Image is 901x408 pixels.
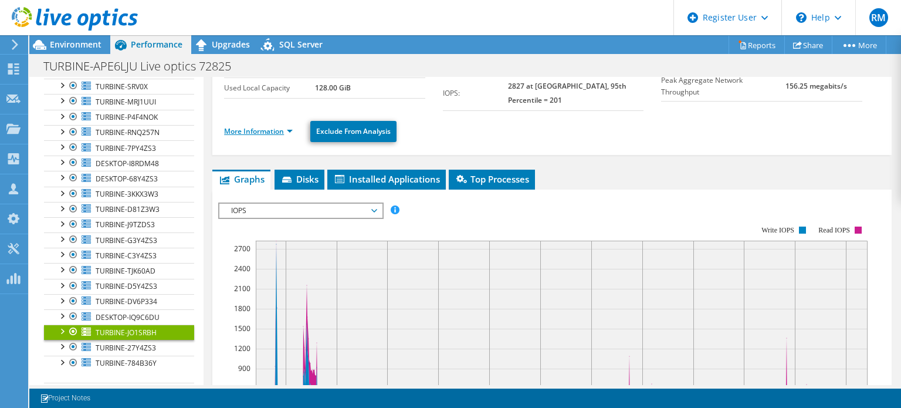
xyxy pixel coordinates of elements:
a: Project Notes [32,391,99,406]
a: Exclude From Analysis [310,121,397,142]
a: TURBINE-C3Y4ZS3 [44,248,194,263]
text: Read IOPS [819,226,851,234]
a: DESKTOP-IQ9C6DU [44,309,194,325]
a: More Information [224,126,293,136]
label: Peak Aggregate Network Throughput [661,75,785,98]
a: TURBINE-JO1SRBH [44,325,194,340]
span: TURBINE-G3Y4ZS3 [96,235,157,245]
b: 156.25 megabits/s [785,81,847,91]
span: DESKTOP-I8RDM48 [96,159,159,168]
a: TURBINE-SRV0X [44,79,194,94]
span: Top Processes [455,173,529,185]
span: TURBINE-27Y4ZS3 [96,343,156,353]
a: TURBINE-27Y4ZS3 [44,340,194,355]
text: 1800 [234,304,250,313]
span: Disks [280,173,319,185]
span: RM [869,8,888,27]
span: TURBINE-784B36Y [96,358,157,368]
a: TURBINE-TJK60AD [44,263,194,278]
a: TURBINE-3KKX3W3 [44,187,194,202]
text: 900 [238,363,250,373]
a: DESKTOP-I8RDM48 [44,156,194,171]
span: TURBINE-D5Y4ZS3 [96,281,157,291]
a: TURBINE-J9TZDS3 [44,217,194,232]
span: TURBINE-C3Y4ZS3 [96,251,157,261]
a: TURBINE-DV6P334 [44,294,194,309]
a: TURBINE-D5Y4ZS3 [44,279,194,294]
a: TURBINE-784B36Y [44,356,194,371]
span: TURBINE-SRV0X [96,82,148,92]
span: SQL Server [279,39,323,50]
label: IOPS: [443,87,508,99]
span: DESKTOP-IQ9C6DU [96,312,160,322]
span: TURBINE-TJK60AD [96,266,155,276]
a: DESKTOP-68Y4ZS3 [44,171,194,186]
span: IOPS [225,204,376,218]
text: 2400 [234,264,250,274]
text: 2100 [234,284,250,294]
a: TURBINE-D81Z3W3 [44,202,194,217]
span: TURBINE-D81Z3W3 [96,204,160,214]
span: Upgrades [212,39,250,50]
span: TURBINE-7PY4ZS3 [96,143,156,153]
a: TURBINE-7PY4ZS3 [44,140,194,156]
a: Virtual Machines [44,383,194,398]
a: TURBINE-RNQ257N [44,125,194,140]
span: DESKTOP-68Y4ZS3 [96,174,158,184]
text: 1500 [234,323,250,333]
text: Write IOPS [761,226,794,234]
a: More [832,36,886,54]
span: TURBINE-JO1SRBH [96,328,157,338]
span: TURBINE-DV6P334 [96,296,157,306]
text: 2700 [234,244,250,254]
span: Installed Applications [333,173,440,185]
span: Environment [50,39,101,50]
span: TURBINE-J9TZDS3 [96,220,155,230]
text: 600 [238,383,250,393]
label: Used Local Capacity [224,82,315,94]
a: TURBINE-P4F4NOK [44,110,194,125]
a: Share [784,36,832,54]
span: Graphs [218,173,265,185]
a: TURBINE-G3Y4ZS3 [44,232,194,248]
svg: \n [796,12,807,23]
text: 1200 [234,343,250,353]
span: Performance [131,39,182,50]
span: TURBINE-3KKX3W3 [96,189,158,199]
span: TURBINE-MRJ1UUI [96,97,156,107]
a: Reports [729,36,785,54]
span: TURBINE-RNQ257N [96,127,160,137]
span: TURBINE-P4F4NOK [96,112,158,122]
b: 2827 at [GEOGRAPHIC_DATA], 95th Percentile = 201 [508,81,626,105]
h1: TURBINE-APE6LJU Live optics 72825 [38,60,249,73]
b: 128.00 GiB [315,83,351,93]
a: TURBINE-MRJ1UUI [44,94,194,109]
